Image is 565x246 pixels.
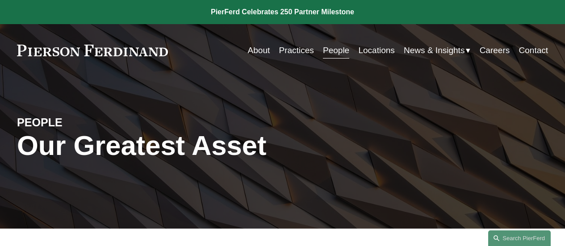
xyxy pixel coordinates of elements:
[488,230,551,246] a: Search this site
[480,42,510,59] a: Careers
[17,130,371,161] h1: Our Greatest Asset
[404,42,470,59] a: folder dropdown
[323,42,349,59] a: People
[279,42,314,59] a: Practices
[519,42,548,59] a: Contact
[358,42,394,59] a: Locations
[248,42,270,59] a: About
[17,116,150,130] h4: PEOPLE
[404,43,465,58] span: News & Insights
